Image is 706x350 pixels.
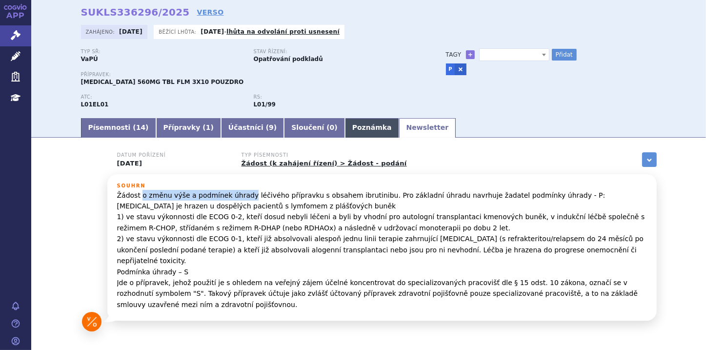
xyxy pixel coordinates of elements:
[136,124,145,131] span: 14
[206,124,211,131] span: 1
[221,118,284,138] a: Účastníci (9)
[226,28,340,35] a: lhůta na odvolání proti usnesení
[81,101,109,108] strong: IBRUTINIB
[117,190,647,310] p: Žádost o změnu výše a podmínek úhrady léčivého přípravku s obsahem ibrutinibu. Pro základní úhrad...
[197,7,223,17] a: VERSO
[117,152,229,158] h3: Datum pořízení
[330,124,335,131] span: 0
[81,79,244,85] span: [MEDICAL_DATA] 560MG TBL FLM 3X10 POUZDRO
[119,28,142,35] strong: [DATE]
[242,152,407,158] h3: Typ písemnosti
[479,48,549,61] span: P
[86,28,117,36] span: Zahájeno:
[81,56,98,62] strong: VaPÚ
[466,50,475,59] a: +
[345,118,399,138] a: Poznámka
[552,49,577,61] button: Přidat
[81,6,190,18] strong: SUKLS336296/2025
[117,160,229,167] p: [DATE]
[117,183,647,189] h3: Souhrn
[201,28,340,36] p: -
[254,49,417,55] p: Stav řízení:
[446,49,462,61] h3: Tagy
[446,63,455,75] a: P
[269,124,274,131] span: 9
[159,28,198,36] span: Běžící lhůta:
[156,118,221,138] a: Přípravky (1)
[254,56,323,62] strong: Opatřování podkladů
[284,118,344,138] a: Sloučení (0)
[399,118,456,138] a: Newsletter
[254,101,276,108] strong: ibrutinib
[81,118,156,138] a: Písemnosti (14)
[242,160,407,167] a: Žádost (k zahájení řízení) > Žádost - podání
[81,94,244,100] p: ATC:
[81,72,426,78] p: Přípravek:
[254,94,417,100] p: RS:
[642,152,657,167] a: zobrazit vše
[201,28,224,35] strong: [DATE]
[81,49,244,55] p: Typ SŘ:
